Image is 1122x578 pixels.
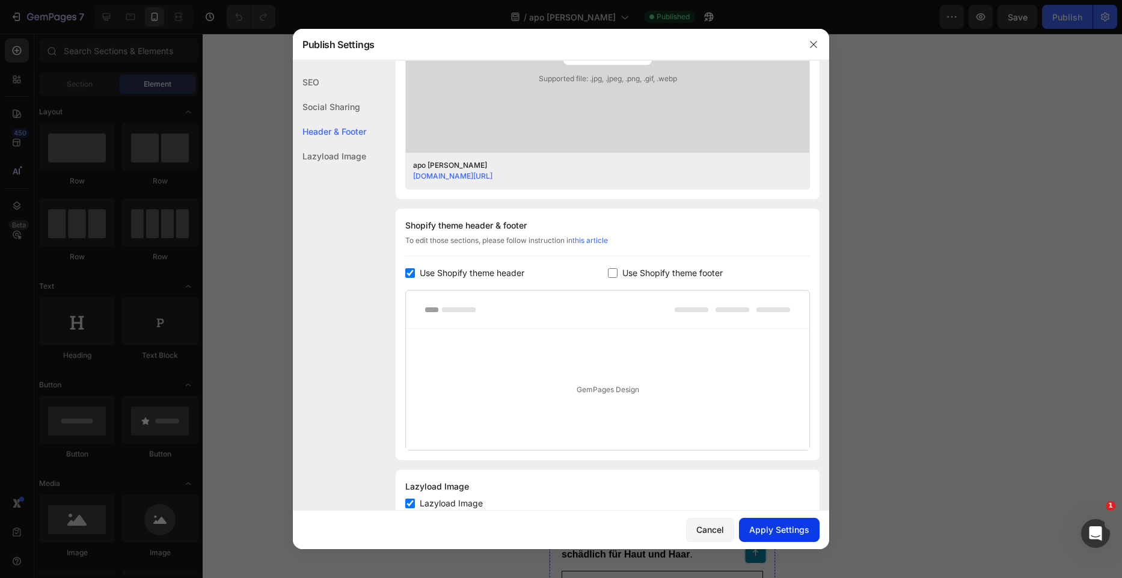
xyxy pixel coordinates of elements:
div: Social Sharing [293,94,366,119]
span: Lazyload Image [420,496,483,511]
span: Use Shopify theme footer [622,266,723,280]
div: Cancel [696,523,724,536]
div: Lazyload Image [405,479,810,494]
span: 1 [1106,501,1115,511]
span: Supported file: .jpg, .jpeg, .png, .gif, .webp [406,73,809,84]
a: this article [572,236,608,245]
iframe: Intercom live chat [1081,519,1110,548]
div: Shopify theme header & footer [405,218,810,233]
strong: Das tägliche duschen – Was soll daran schon schädlich sein? Die Antwort: Viel mehr als man denkt! [13,331,198,416]
div: Lazyload Image [293,144,366,168]
button: Cancel [686,518,734,542]
strong: veraltet, ineffizient oder sogar schädlich für Haut und Haar [12,501,167,526]
div: apo [PERSON_NAME] [413,160,783,171]
button: Apply Settings [739,518,820,542]
img: gempages_578348303154938821-cc466a5e-af8d-41cd-8a37-13820b2ab991.png [12,206,213,319]
div: Row [2,26,22,37]
span: iPhone 13 Mini ( 375 px) [60,6,141,18]
div: Publish Settings [293,29,798,60]
p: Magazin [117,57,213,68]
span: Use Shopify theme header [420,266,524,280]
span: In deutschen Haushalten wird Wasser meist direkt über handelsübliche Duschköpfe verwendet – Model... [12,428,200,526]
div: Header & Footer [293,119,366,144]
div: GemPages Design [406,329,809,450]
u: Apotheken-Spiegel enthüllt: Das Problem der meisten Standard Duschköpfe! [13,111,212,193]
div: SEO [293,70,366,94]
div: Apply Settings [749,523,809,536]
div: To edit those sections, please follow instruction in [405,235,810,256]
img: gempages_578348303154938821-85019a72-6b66-41eb-af06-8c85f4358955.png [12,29,111,95]
a: [DOMAIN_NAME][URL] [413,171,492,180]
